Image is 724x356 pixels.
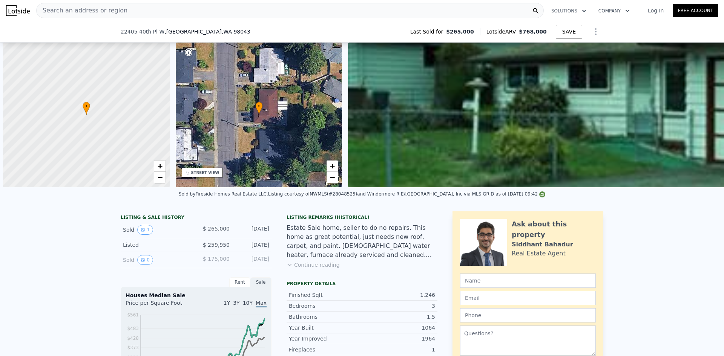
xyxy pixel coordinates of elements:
[287,261,340,269] button: Continue reading
[137,255,153,265] button: View historical data
[289,335,362,342] div: Year Improved
[327,172,338,183] a: Zoom out
[545,4,592,18] button: Solutions
[127,336,139,341] tspan: $428
[157,161,162,171] span: +
[460,308,596,322] input: Phone
[268,191,545,197] div: Listing courtesy of NWMLS (#28048525) and Windermere R E/[GEOGRAPHIC_DATA], Inc via MLS GRID as o...
[673,4,718,17] a: Free Account
[289,302,362,310] div: Bedrooms
[154,172,166,183] a: Zoom out
[137,225,153,235] button: View historical data
[121,28,164,35] span: 22405 40th Pl W
[179,191,268,197] div: Sold by Fireside Homes Real Estate LLC .
[255,102,263,115] div: •
[512,219,596,240] div: Ask about this property
[127,345,139,350] tspan: $373
[556,25,582,38] button: SAVE
[154,160,166,172] a: Zoom in
[222,29,250,35] span: , WA 98043
[83,103,90,110] span: •
[327,160,338,172] a: Zoom in
[203,242,230,248] span: $ 259,950
[243,300,253,306] span: 10Y
[123,225,190,235] div: Sold
[229,277,250,287] div: Rent
[460,291,596,305] input: Email
[126,292,267,299] div: Houses Median Sale
[289,313,362,321] div: Bathrooms
[362,346,435,353] div: 1
[362,302,435,310] div: 3
[460,273,596,288] input: Name
[6,5,30,16] img: Lotside
[233,300,239,306] span: 3Y
[127,326,139,331] tspan: $483
[287,223,437,260] div: Estate Sale home, seller to do no repairs. This home as great potential, just needs new roof, car...
[83,102,90,115] div: •
[203,226,230,232] span: $ 265,000
[289,324,362,332] div: Year Built
[191,170,219,176] div: STREET VIEW
[512,249,566,258] div: Real Estate Agent
[236,255,269,265] div: [DATE]
[588,24,603,39] button: Show Options
[126,299,196,311] div: Price per Square Foot
[539,191,545,197] img: NWMLS Logo
[164,28,250,35] span: , [GEOGRAPHIC_DATA]
[330,173,335,182] span: −
[519,29,547,35] span: $768,000
[256,300,267,307] span: Max
[37,6,127,15] span: Search an address or region
[362,291,435,299] div: 1,246
[410,28,446,35] span: Last Sold for
[123,241,190,249] div: Listed
[203,256,230,262] span: $ 175,000
[123,255,190,265] div: Sold
[250,277,271,287] div: Sale
[362,335,435,342] div: 1964
[512,240,573,249] div: Siddhant Bahadur
[289,291,362,299] div: Finished Sqft
[330,161,335,171] span: +
[127,312,139,318] tspan: $561
[639,7,673,14] a: Log In
[446,28,474,35] span: $265,000
[121,214,271,222] div: LISTING & SALE HISTORY
[486,28,519,35] span: Lotside ARV
[362,313,435,321] div: 1.5
[592,4,636,18] button: Company
[157,173,162,182] span: −
[224,300,230,306] span: 1Y
[289,346,362,353] div: Fireplaces
[287,281,437,287] div: Property details
[255,103,263,110] span: •
[287,214,437,220] div: Listing Remarks (Historical)
[236,241,269,249] div: [DATE]
[362,324,435,332] div: 1064
[236,225,269,235] div: [DATE]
